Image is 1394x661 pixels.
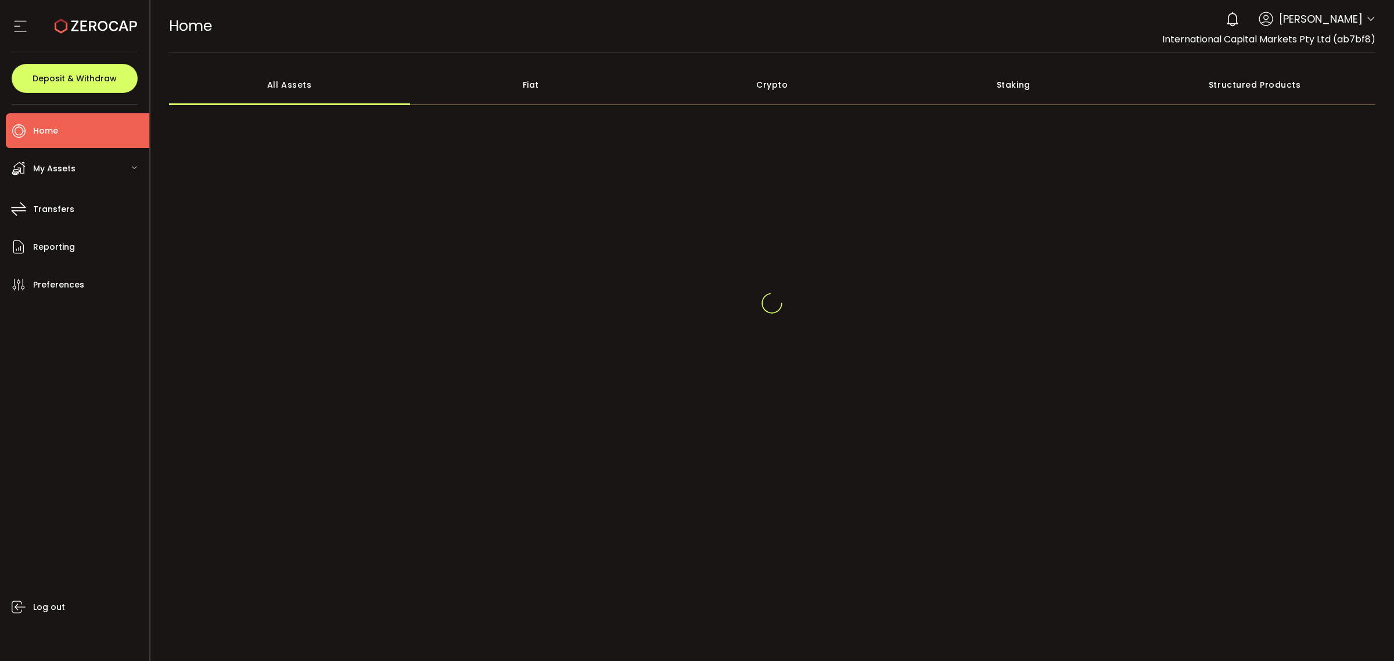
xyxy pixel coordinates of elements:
[1134,64,1376,105] div: Structured Products
[1162,33,1375,46] span: International Capital Markets Pty Ltd (ab7bf8)
[893,64,1134,105] div: Staking
[33,74,117,82] span: Deposit & Withdraw
[33,239,75,256] span: Reporting
[1279,11,1363,27] span: [PERSON_NAME]
[652,64,893,105] div: Crypto
[169,64,411,105] div: All Assets
[33,123,58,139] span: Home
[33,201,74,218] span: Transfers
[410,64,652,105] div: Fiat
[33,276,84,293] span: Preferences
[33,599,65,616] span: Log out
[33,160,76,177] span: My Assets
[12,64,138,93] button: Deposit & Withdraw
[169,16,212,36] span: Home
